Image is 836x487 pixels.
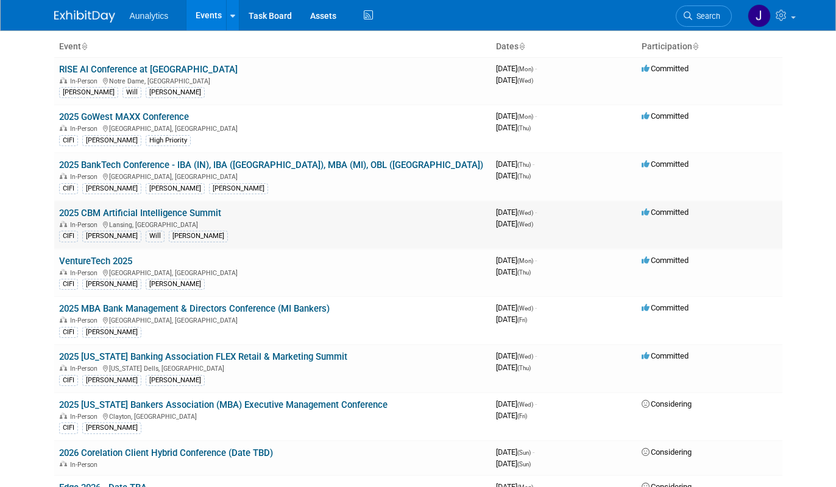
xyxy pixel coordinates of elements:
[517,66,533,72] span: (Mon)
[692,12,720,21] span: Search
[692,41,698,51] a: Sort by Participation Type
[535,111,537,121] span: -
[496,363,531,372] span: [DATE]
[59,315,486,324] div: [GEOGRAPHIC_DATA], [GEOGRAPHIC_DATA]
[642,447,692,457] span: Considering
[59,219,486,229] div: Lansing, [GEOGRAPHIC_DATA]
[59,208,221,219] a: 2025 CBM Artificial Intelligence Summit
[82,375,141,386] div: [PERSON_NAME]
[748,4,771,27] img: Julie Grisanti-Cieslak
[146,231,165,242] div: Will
[59,159,483,170] a: 2025 BankTech Conference - IBA (IN), IBA ([GEOGRAPHIC_DATA]), MBA (MI), OBL ([GEOGRAPHIC_DATA])
[60,461,67,467] img: In-Person Event
[496,303,537,312] span: [DATE]
[517,113,533,120] span: (Mon)
[70,125,101,133] span: In-Person
[517,209,533,216] span: (Wed)
[59,399,388,410] a: 2025 [US_STATE] Bankers Association (MBA) Executive Management Conference
[60,413,67,419] img: In-Person Event
[59,447,273,458] a: 2026 Corelation Client Hybrid Conference (Date TBD)
[642,64,689,73] span: Committed
[146,375,205,386] div: [PERSON_NAME]
[535,256,537,265] span: -
[496,208,537,217] span: [DATE]
[517,353,533,360] span: (Wed)
[496,447,534,457] span: [DATE]
[59,351,347,362] a: 2025 [US_STATE] Banking Association FLEX Retail & Marketing Summit
[59,411,486,421] div: Clayton, [GEOGRAPHIC_DATA]
[60,269,67,275] img: In-Person Event
[496,399,537,408] span: [DATE]
[59,231,78,242] div: CIFI
[496,111,537,121] span: [DATE]
[517,125,531,131] span: (Thu)
[82,279,141,290] div: [PERSON_NAME]
[169,231,228,242] div: [PERSON_NAME]
[59,267,486,277] div: [GEOGRAPHIC_DATA], [GEOGRAPHIC_DATA]
[59,64,238,75] a: RISE AI Conference at [GEOGRAPHIC_DATA]
[517,401,533,408] span: (Wed)
[209,183,268,194] div: [PERSON_NAME]
[517,449,531,456] span: (Sun)
[146,279,205,290] div: [PERSON_NAME]
[642,399,692,408] span: Considering
[517,221,533,228] span: (Wed)
[676,5,732,27] a: Search
[533,447,534,457] span: -
[60,173,67,179] img: In-Person Event
[81,41,87,51] a: Sort by Event Name
[70,269,101,277] span: In-Person
[496,123,531,132] span: [DATE]
[59,256,132,267] a: VentureTech 2025
[535,64,537,73] span: -
[59,111,189,122] a: 2025 GoWest MAXX Conference
[496,64,537,73] span: [DATE]
[535,399,537,408] span: -
[642,303,689,312] span: Committed
[59,171,486,181] div: [GEOGRAPHIC_DATA], [GEOGRAPHIC_DATA]
[642,256,689,265] span: Committed
[535,351,537,360] span: -
[496,75,533,85] span: [DATE]
[54,10,115,23] img: ExhibitDay
[60,125,67,131] img: In-Person Event
[59,303,330,314] a: 2025 MBA Bank Management & Directors Conference (MI Bankers)
[122,87,141,98] div: Will
[533,159,534,169] span: -
[496,256,537,265] span: [DATE]
[146,183,205,194] div: [PERSON_NAME]
[59,279,78,290] div: CIFI
[70,317,101,324] span: In-Person
[60,221,67,227] img: In-Person Event
[82,422,141,433] div: [PERSON_NAME]
[59,327,78,338] div: CIFI
[70,461,101,469] span: In-Person
[517,269,531,276] span: (Thu)
[82,231,141,242] div: [PERSON_NAME]
[70,221,101,229] span: In-Person
[59,375,78,386] div: CIFI
[59,135,78,146] div: CIFI
[535,303,537,312] span: -
[82,327,141,338] div: [PERSON_NAME]
[70,173,101,181] span: In-Person
[517,161,531,168] span: (Thu)
[59,363,486,373] div: [US_STATE] Dells, [GEOGRAPHIC_DATA]
[642,208,689,217] span: Committed
[60,317,67,323] img: In-Person Event
[517,461,531,468] span: (Sun)
[496,411,527,420] span: [DATE]
[535,208,537,217] span: -
[496,459,531,468] span: [DATE]
[70,365,101,373] span: In-Person
[60,77,67,83] img: In-Person Event
[146,87,205,98] div: [PERSON_NAME]
[59,422,78,433] div: CIFI
[146,135,191,146] div: High Priority
[59,183,78,194] div: CIFI
[59,75,486,85] div: Notre Dame, [GEOGRAPHIC_DATA]
[517,413,527,419] span: (Fri)
[517,173,531,180] span: (Thu)
[130,11,169,21] span: Aunalytics
[70,413,101,421] span: In-Person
